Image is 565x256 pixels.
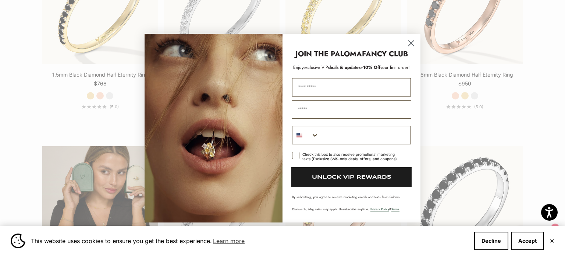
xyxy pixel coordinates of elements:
[391,207,399,211] a: Terms
[292,194,411,211] p: By submitting, you agree to receive marketing emails and texts from Paloma Diamonds. Msg rates ma...
[293,64,303,71] span: Enjoy
[362,49,408,59] strong: FANCY CLUB
[474,232,508,250] button: Decline
[11,234,25,248] img: Cookie banner
[370,207,389,211] a: Privacy Policy
[292,78,411,97] input: First Name
[405,37,417,50] button: Close dialog
[31,235,468,246] span: This website uses cookies to ensure you get the best experience.
[363,64,380,71] span: 10% Off
[302,152,402,161] div: Check this box to also receive promotional marketing texts (Exclusive SMS-only deals, offers, and...
[370,207,401,211] span: & .
[550,239,554,243] button: Close
[145,34,282,222] img: Loading...
[303,64,360,71] span: deals & updates
[212,235,246,246] a: Learn more
[292,126,319,144] button: Search Countries
[360,64,410,71] span: + your first order!
[291,167,412,187] button: UNLOCK VIP REWARDS
[296,132,302,138] img: United States
[303,64,328,71] span: exclusive VIP
[295,49,362,59] strong: JOIN THE PALOMA
[511,232,544,250] button: Accept
[292,100,411,119] input: Email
